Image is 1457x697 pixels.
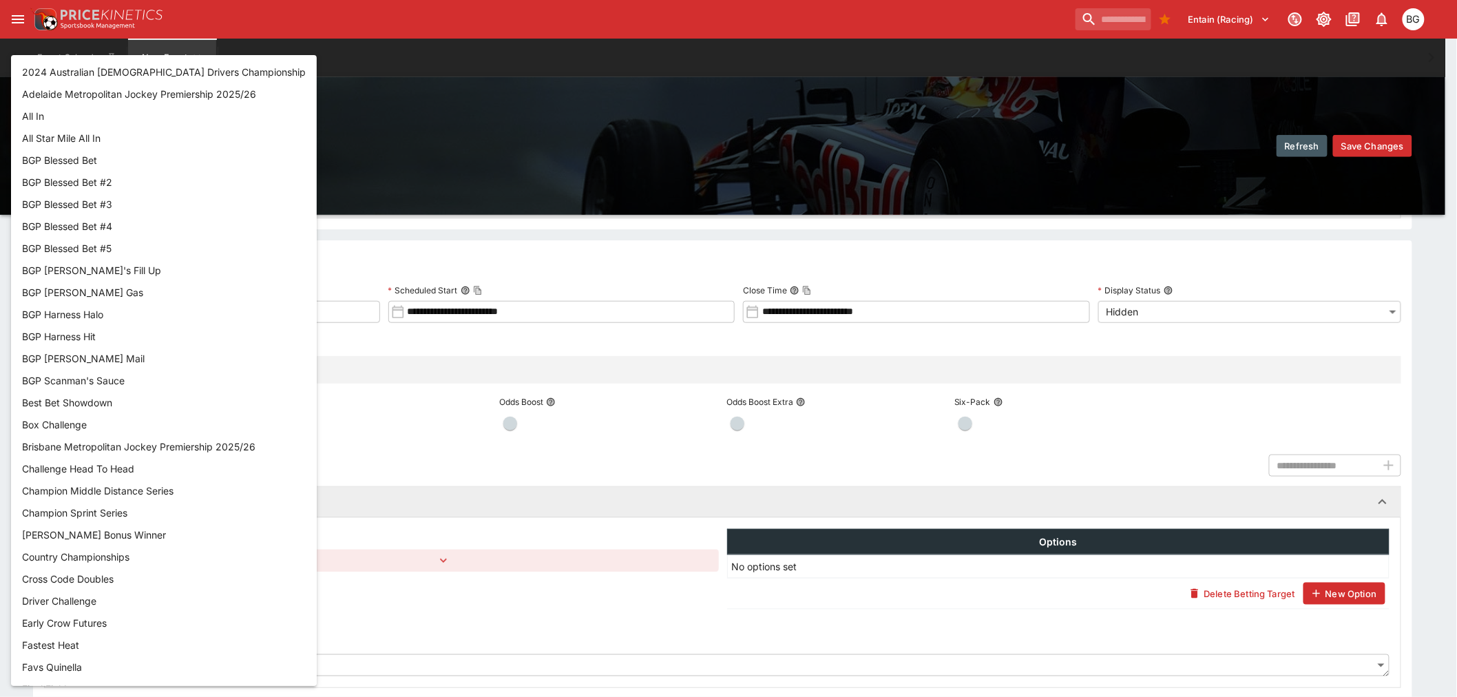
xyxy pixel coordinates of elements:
[11,149,317,171] li: BGP Blessed Bet
[11,61,317,83] li: 2024 Australian [DEMOGRAPHIC_DATA] Drivers Championship
[11,656,317,678] li: Favs Quinella
[11,545,317,568] li: Country Championships
[11,347,317,369] li: BGP [PERSON_NAME] Mail
[11,413,317,435] li: Box Challenge
[11,193,317,215] li: BGP Blessed Bet #3
[11,523,317,545] li: [PERSON_NAME] Bonus Winner
[11,612,317,634] li: Early Crow Futures
[11,634,317,656] li: Fastest Heat
[11,325,317,347] li: BGP Harness Hit
[11,590,317,612] li: Driver Challenge
[11,83,317,105] li: Adelaide Metropolitan Jockey Premiership 2025/26
[11,435,317,457] li: Brisbane Metropolitan Jockey Premiership 2025/26
[11,105,317,127] li: All In
[11,479,317,501] li: Champion Middle Distance Series
[11,127,317,149] li: All Star Mile All In
[11,501,317,523] li: Champion Sprint Series
[11,369,317,391] li: BGP Scanman's Sauce
[11,568,317,590] li: Cross Code Doubles
[11,171,317,193] li: BGP Blessed Bet #2
[11,215,317,237] li: BGP Blessed Bet #4
[11,391,317,413] li: Best Bet Showdown
[11,237,317,259] li: BGP Blessed Bet #5
[11,281,317,303] li: BGP [PERSON_NAME] Gas
[11,259,317,281] li: BGP [PERSON_NAME]'s Fill Up
[11,303,317,325] li: BGP Harness Halo
[11,457,317,479] li: Challenge Head To Head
